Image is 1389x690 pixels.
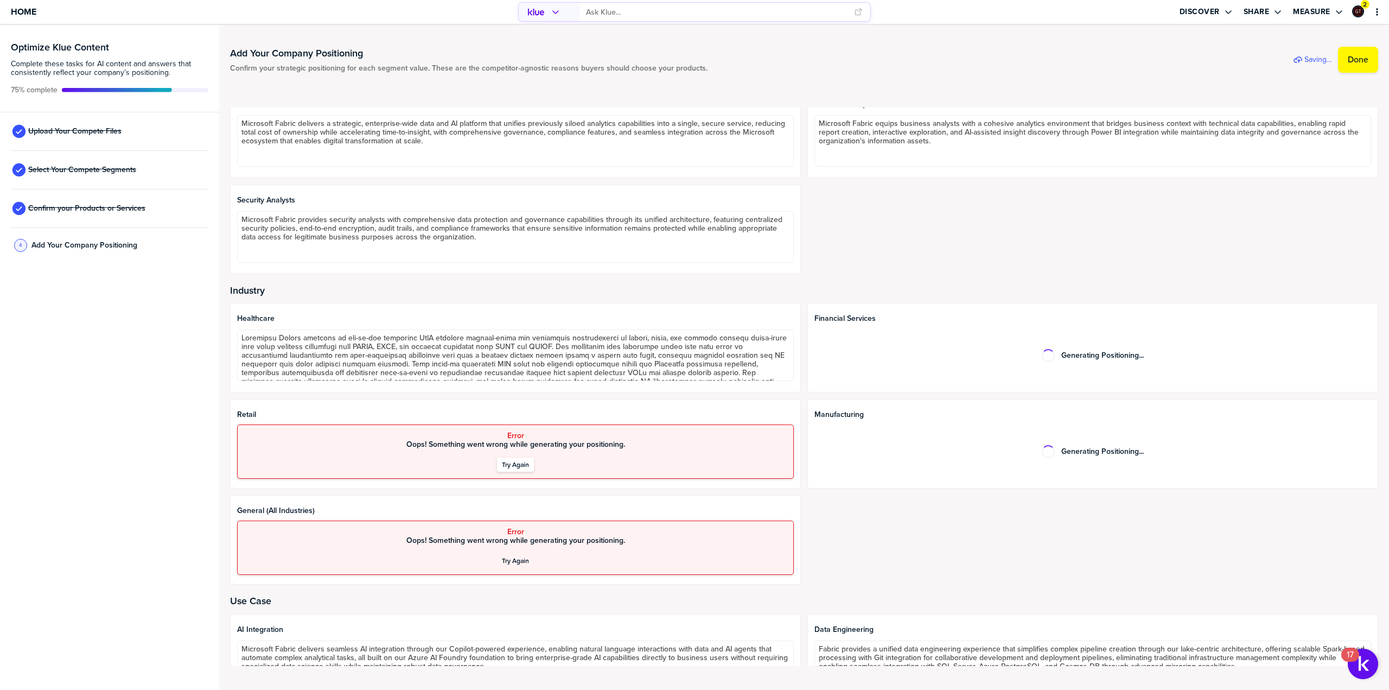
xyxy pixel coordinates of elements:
[237,196,794,205] span: Security Analysts
[11,42,208,52] h3: Optimize Klue Content
[814,625,1371,634] span: Data Engineering
[230,596,1378,606] h2: Use Case
[1244,7,1270,17] label: Share
[497,458,534,472] button: Try Again
[230,64,708,73] span: Confirm your strategic positioning for each segment value. These are the competitor-agnostic reas...
[237,115,794,167] textarea: Microsoft Fabric delivers a strategic, enterprise-wide data and AI platform that unifies previous...
[1348,54,1368,65] label: Done
[406,536,625,545] span: Oops! Something went wrong while generating your positioning.
[11,60,208,77] span: Complete these tasks for AI content and answers that consistently reflect your company’s position...
[11,86,58,94] span: Active
[507,432,524,440] span: Error
[237,211,794,263] textarea: Microsoft Fabric provides security analysts with comprehensive data protection and governance cap...
[814,410,1371,419] span: Manufacturing
[237,330,794,381] textarea: Loremipsu Dolors ametcons ad eli-se-doe temporinc UtlA etdolore magnaal-enima min veniamquis nost...
[1061,351,1144,360] span: Generating Positioning...
[28,204,145,213] span: Confirm your Products or Services
[1338,47,1378,73] button: Done
[1061,447,1144,456] span: Generating Positioning...
[502,556,529,565] div: Try Again
[28,127,122,136] span: Upload Your Compete Files
[1363,1,1367,9] span: 2
[406,440,625,449] span: Oops! Something went wrong while generating your positioning.
[1352,5,1364,17] div: Graham Tutti
[586,3,848,21] input: Ask Klue...
[237,410,794,419] span: Retail
[237,314,794,323] span: Healthcare
[19,241,22,249] span: 4
[1347,655,1354,669] div: 17
[11,7,36,16] span: Home
[1304,55,1331,64] span: Saving...
[1348,649,1378,679] button: Open Resource Center, 17 new notifications
[230,285,1378,296] h2: Industry
[814,115,1371,167] textarea: Microsoft Fabric equips business analysts with a cohesive analytics environment that bridges busi...
[237,625,794,634] span: AI Integration
[1351,4,1365,18] a: Edit Profile
[507,528,524,536] span: Error
[497,554,534,568] button: Try Again
[814,314,1371,323] span: Financial Services
[31,241,137,250] span: Add Your Company Positioning
[28,166,136,174] span: Select Your Compete Segments
[1353,7,1363,16] img: ee1355cada6433fc92aa15fbfe4afd43-sml.png
[230,47,708,60] h1: Add Your Company Positioning
[1293,7,1330,17] label: Measure
[502,460,529,469] div: Try Again
[237,507,794,515] span: General (all industries)
[1180,7,1220,17] label: Discover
